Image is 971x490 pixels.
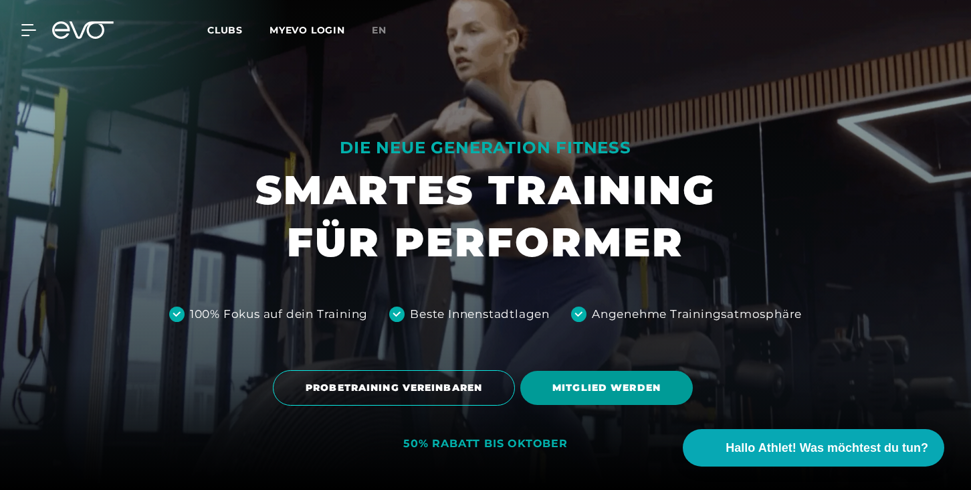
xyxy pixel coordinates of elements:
[683,429,944,467] button: Hallo Athlet! Was möchtest du tun?
[726,439,928,457] span: Hallo Athlet! Was möchtest du tun?
[207,24,243,36] span: Clubs
[372,23,403,38] a: en
[255,137,716,159] div: DIE NEUE GENERATION FITNESS
[552,381,661,395] span: MITGLIED WERDEN
[372,24,387,36] span: en
[273,360,520,416] a: PROBETRAINING VEREINBAREN
[190,306,368,323] div: 100% Fokus auf dein Training
[403,437,568,451] div: 50% RABATT BIS OKTOBER
[207,23,269,36] a: Clubs
[592,306,802,323] div: Angenehme Trainingsatmosphäre
[306,381,482,395] span: PROBETRAINING VEREINBAREN
[255,164,716,268] h1: SMARTES TRAINING FÜR PERFORMER
[520,361,698,415] a: MITGLIED WERDEN
[410,306,550,323] div: Beste Innenstadtlagen
[269,24,345,36] a: MYEVO LOGIN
